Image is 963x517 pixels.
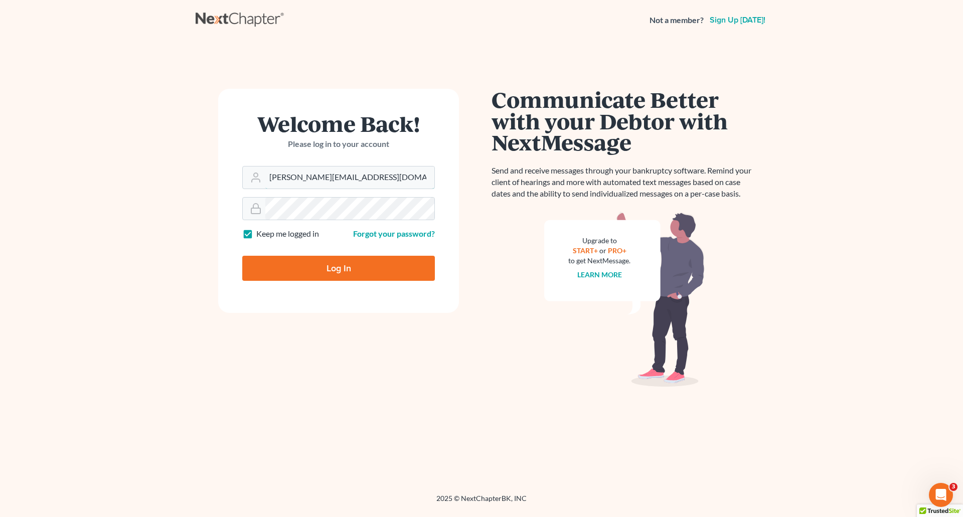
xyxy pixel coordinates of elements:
label: Keep me logged in [256,228,319,240]
a: PRO+ [608,246,626,255]
span: 3 [949,483,957,491]
a: START+ [573,246,598,255]
div: to get NextMessage. [568,256,630,266]
a: Learn more [577,270,622,279]
input: Log In [242,256,435,281]
a: Sign up [DATE]! [708,16,767,24]
iframe: Intercom live chat [929,483,953,507]
h1: Communicate Better with your Debtor with NextMessage [492,89,757,153]
strong: Not a member? [650,15,704,26]
a: Forgot your password? [353,229,435,238]
p: Send and receive messages through your bankruptcy software. Remind your client of hearings and mo... [492,165,757,200]
div: Upgrade to [568,236,630,246]
input: Email Address [265,166,434,189]
div: 2025 © NextChapterBK, INC [196,493,767,511]
span: or [599,246,606,255]
img: nextmessage_bg-59042aed3d76b12b5cd301f8e5b87938c9018125f34e5fa2b7a6b67550977c72.svg [544,212,705,387]
p: Please log in to your account [242,138,435,150]
h1: Welcome Back! [242,113,435,134]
